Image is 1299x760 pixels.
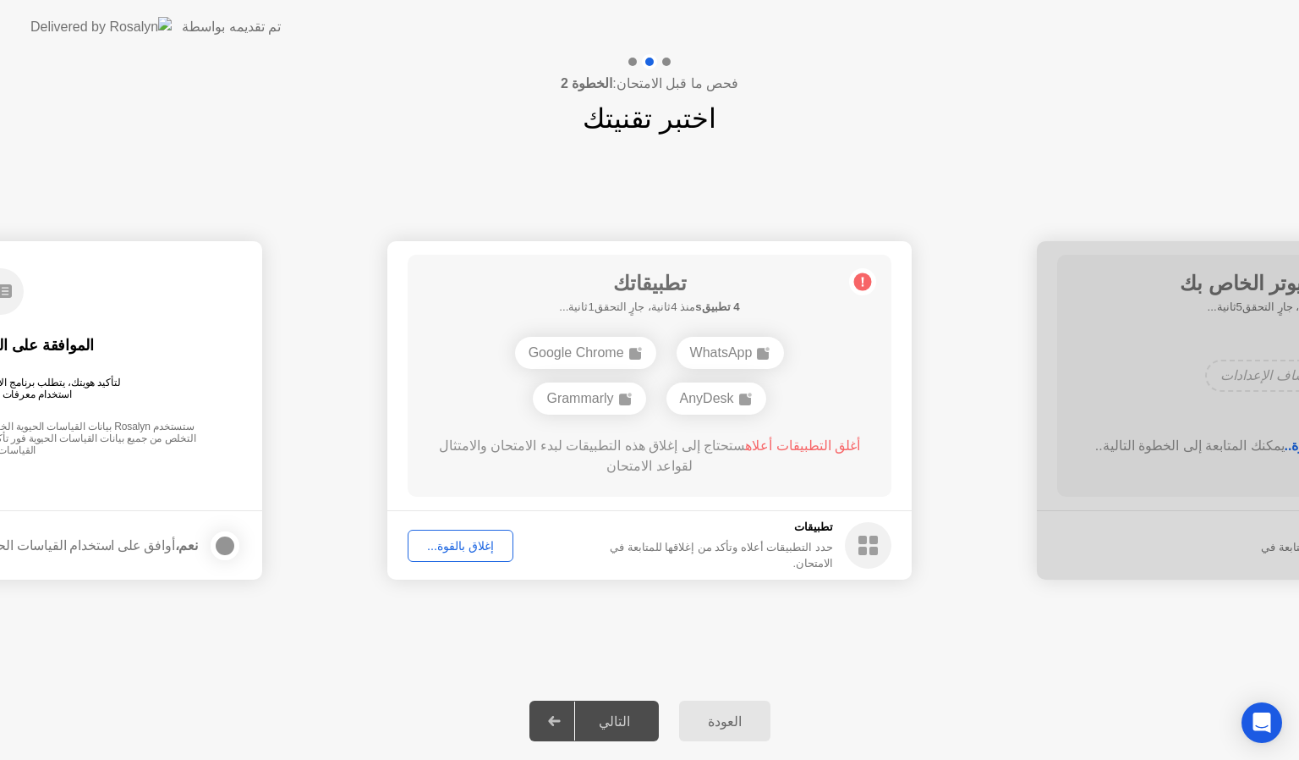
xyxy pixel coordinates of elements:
[515,337,656,369] div: Google Chrome
[432,436,868,476] div: ستحتاج إلى إغلاق هذه التطبيقات لبدء الامتحان والامتثال لقواعد الامتحان
[559,268,739,299] h1: تطبيقاتك
[30,17,172,36] img: Delivered by Rosalyn
[529,701,659,741] button: التالي
[561,76,612,91] b: الخطوة 2
[533,383,645,415] div: Grammarly
[182,17,281,37] div: تم تقديمه بواسطة
[408,530,513,562] button: إغلاق بالقوة...
[677,337,785,369] div: WhatsApp
[577,519,833,536] h5: تطبيقات
[414,539,507,553] div: إغلاق بالقوة...
[684,713,765,730] div: العودة
[175,538,198,553] strong: نعم،
[745,438,860,453] span: أغلق التطبيقات أعلاه
[561,74,738,94] h4: فحص ما قبل الامتحان:
[1241,702,1282,743] div: Open Intercom Messenger
[666,383,766,415] div: AnyDesk
[575,713,654,730] div: التالي
[695,300,739,313] b: 4 تطبيقs
[577,539,833,571] div: حدد التطبيقات أعلاه وتأكد من إغلاقها للمتابعة في الامتحان.
[583,98,716,139] h1: اختبر تقنيتك
[559,299,739,316] h5: منذ 4ثانية، جارٍ التحقق1ثانية...
[679,701,770,741] button: العودة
